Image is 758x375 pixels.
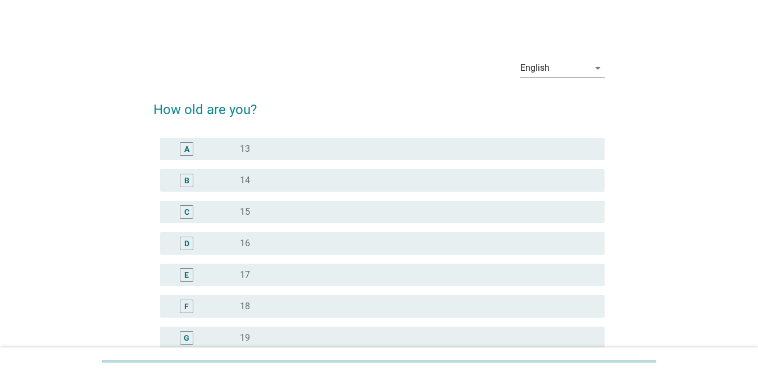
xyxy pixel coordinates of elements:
[184,269,189,281] div: E
[153,88,605,120] h2: How old are you?
[240,175,250,186] label: 14
[240,143,250,155] label: 13
[520,63,550,73] div: English
[184,300,189,312] div: F
[240,269,250,281] label: 17
[184,237,189,249] div: D
[240,206,250,218] label: 15
[184,174,189,186] div: B
[240,238,250,249] label: 16
[240,301,250,312] label: 18
[184,143,189,155] div: A
[184,206,189,218] div: C
[184,332,189,344] div: G
[240,332,250,344] label: 19
[591,61,605,75] i: arrow_drop_down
